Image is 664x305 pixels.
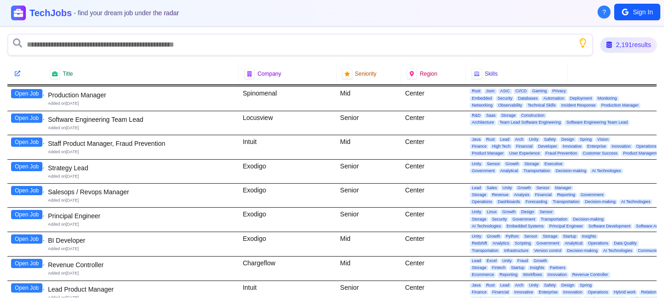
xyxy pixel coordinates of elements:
div: Added on [DATE] [48,101,235,107]
span: Excel [485,258,498,263]
span: Decision-making [565,248,599,253]
div: Intuit [239,281,336,305]
div: Center [401,281,466,305]
span: Storage [499,113,518,118]
span: Lead [498,137,511,142]
span: Growth [516,185,533,191]
span: Developer [536,144,559,149]
span: Spring [578,283,593,288]
div: Center [401,111,466,135]
div: Lead Product Manager [48,285,235,294]
div: Added on [DATE] [48,246,235,252]
div: Senior [337,160,402,183]
span: Executive [543,161,564,167]
span: Company [257,70,281,78]
span: Sensor [538,209,555,215]
button: Open Job [11,186,42,195]
button: Sign In [614,4,660,20]
span: Databases [516,96,539,101]
span: Redshift [470,241,489,246]
span: Forecasting [524,199,549,204]
div: Production Manager [48,90,235,100]
span: Version control [532,248,563,253]
span: High Tech [490,144,512,149]
span: Customer Success [544,297,582,302]
span: Innovative [512,290,535,295]
div: Senior [337,184,402,208]
span: Analytical [498,168,520,173]
span: Startup [509,265,526,270]
div: Exodigo [239,232,336,256]
span: Product Management [584,297,627,302]
span: Design [519,209,536,215]
span: Government [470,168,497,173]
span: Decision-making [583,199,617,204]
span: Monitoring [596,96,619,101]
span: Growth [485,234,502,239]
span: Fintech [490,265,508,270]
span: Unity [527,283,540,288]
span: Transportation [470,248,500,253]
span: Lead [470,185,483,191]
div: Staff Product Manager, Fraud Prevention [48,139,235,148]
span: Incident Response [559,103,598,108]
div: Senior [337,281,402,305]
span: Unity [501,185,514,191]
span: Analysis [512,192,532,197]
div: Added on [DATE] [48,295,235,301]
span: Growth [500,209,517,215]
span: Arch [513,283,526,288]
span: Fraud Prevention [544,151,579,156]
span: Revenue Controller [570,272,610,277]
span: Government [510,217,537,222]
span: Design [559,283,576,288]
span: Customer Success [581,151,620,156]
div: Senior [337,208,402,232]
span: Storage [470,265,488,270]
span: Enterprise [537,290,559,295]
span: Software Engineering Team Lead [564,120,629,125]
button: Open Job [11,283,42,293]
span: Innovation [610,144,633,149]
div: BI Developer [48,236,235,245]
button: Open Job [11,138,42,147]
span: Storage [541,234,559,239]
button: Open Job [11,89,42,98]
span: Government [534,241,561,246]
span: Software Development [587,224,632,229]
span: Arch [513,137,526,142]
span: Transportation [539,217,569,222]
span: Insights [528,265,546,270]
span: Analytics [491,241,511,246]
span: Java [470,137,482,142]
span: Unity [500,258,514,263]
span: User Experience [507,151,542,156]
span: Scripting [513,241,533,246]
span: AI Technologies [619,199,652,204]
span: Operations [634,144,658,149]
span: Sales [485,185,499,191]
span: Automation [541,96,566,101]
span: Growth [504,161,521,167]
span: Lead [498,283,511,288]
span: Rust [484,137,497,142]
span: Java [470,283,482,288]
button: Show search tips [578,38,587,48]
span: Infrastructure [502,248,530,253]
span: Skills [485,70,498,78]
div: Center [401,232,466,256]
span: Sensor [522,234,539,239]
span: Deployment [568,96,594,101]
span: Spring [578,137,593,142]
button: Open Job [11,162,42,171]
span: User Experience [507,297,542,302]
button: Open Job [11,234,42,244]
div: Exodigo [239,184,336,208]
span: Lead [470,258,483,263]
span: Rust [470,89,482,94]
span: Observability [496,103,524,108]
span: Revenue [490,192,510,197]
span: Gaming [530,89,549,94]
span: Fraud [516,258,530,263]
span: Reporting [555,192,577,197]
